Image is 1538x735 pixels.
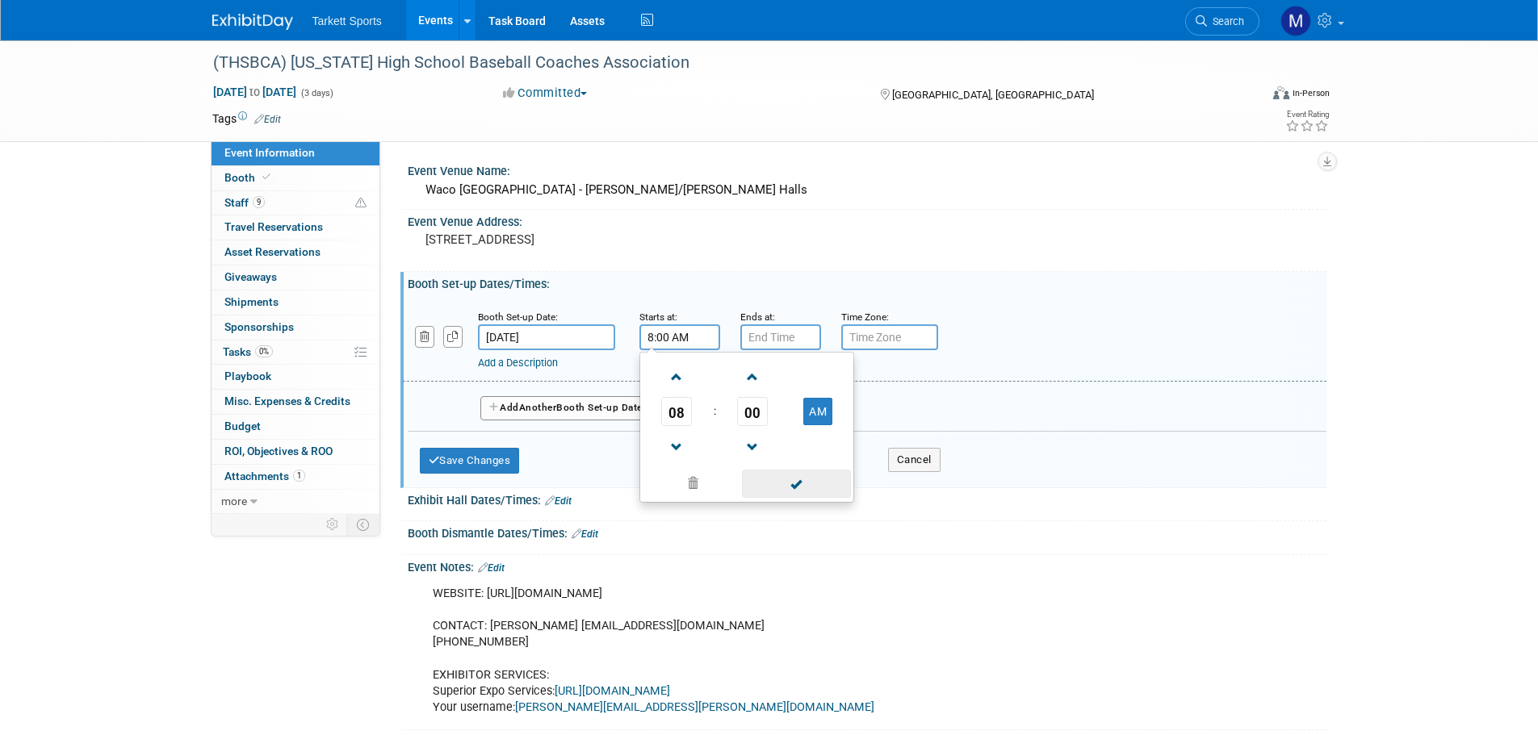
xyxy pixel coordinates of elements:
span: Another [519,402,557,413]
span: Pick Minute [737,397,768,426]
a: Travel Reservations [212,215,379,240]
span: Pick Hour [661,397,692,426]
a: Increment Hour [661,356,692,397]
button: Save Changes [420,448,520,474]
span: to [247,86,262,98]
span: more [221,495,247,507]
div: In-Person [1292,87,1330,99]
button: Cancel [888,448,941,472]
a: Clear selection [643,473,744,495]
span: Sponsorships [224,320,294,333]
a: Attachments1 [212,465,379,489]
button: AM [803,398,832,425]
span: Shipments [224,295,279,308]
small: Time Zone: [841,311,889,323]
img: Mathieu Martel [1280,6,1311,36]
div: Event Venue Name: [408,159,1326,179]
button: AddAnotherBooth Set-up Date [480,396,652,420]
div: (THSBCA) [US_STATE] High School Baseball Coaches Association [207,48,1235,77]
input: Time Zone [841,324,938,350]
div: Exhibit Hall Dates/Times: [408,488,1326,509]
span: Budget [224,420,261,432]
a: Search [1185,7,1259,35]
span: [GEOGRAPHIC_DATA], [GEOGRAPHIC_DATA] [892,89,1094,101]
span: Tasks [223,345,273,358]
span: Asset Reservations [224,245,321,258]
pre: [STREET_ADDRESS] [425,232,773,247]
a: Staff9 [212,191,379,215]
a: ROI, Objectives & ROO [212,440,379,464]
span: Search [1207,15,1244,27]
span: 9 [253,196,265,208]
div: Event Rating [1285,111,1329,119]
button: Committed [497,85,593,102]
a: Decrement Hour [661,426,692,467]
span: 0% [255,345,273,357]
a: Shipments [212,290,379,315]
span: Misc. Expenses & Credits [224,395,350,407]
a: Playbook [212,365,379,389]
a: Edit [478,562,505,574]
a: Done [740,474,852,496]
div: Booth Dismantle Dates/Times: [408,521,1326,542]
span: Potential Scheduling Conflict -- at least one attendee is tagged in another overlapping event. [355,196,367,211]
div: Event Venue Address: [408,210,1326,230]
a: Increment Minute [737,356,768,397]
a: Edit [545,495,572,507]
td: Tags [212,111,281,127]
a: Tasks0% [212,340,379,365]
span: Attachments [224,470,305,482]
input: End Time [740,324,821,350]
a: Asset Reservations [212,240,379,265]
small: Starts at: [639,311,677,323]
div: Event Format [1164,84,1331,108]
span: Booth [224,171,274,184]
img: ExhibitDay [212,14,293,30]
a: [URL][DOMAIN_NAME] [555,684,670,698]
td: : [710,397,719,426]
a: Sponsorships [212,315,379,340]
td: Personalize Event Tab Strip [319,514,347,535]
div: Event Notes: [408,555,1326,576]
a: Edit [572,528,598,540]
div: WEBSITE: [URL][DOMAIN_NAME] CONTACT: [PERSON_NAME] [EMAIL_ADDRESS][DOMAIN_NAME] [PHONE_NUMBER] EX... [421,578,1149,724]
a: Edit [254,114,281,125]
span: [DATE] [DATE] [212,85,297,99]
a: Giveaways [212,265,379,290]
a: Event Information [212,141,379,165]
td: Toggle Event Tabs [346,514,379,535]
a: Decrement Minute [737,426,768,467]
a: Misc. Expenses & Credits [212,390,379,414]
a: Budget [212,415,379,439]
a: more [212,490,379,514]
span: Event Information [224,146,315,159]
a: Add a Description [478,357,558,369]
small: Ends at: [740,311,775,323]
small: Booth Set-up Date: [478,311,558,323]
span: Tarkett Sports [312,15,382,27]
span: Giveaways [224,270,277,283]
a: Booth [212,166,379,190]
img: Format-Inperson.png [1273,86,1289,99]
span: Travel Reservations [224,220,323,233]
a: [PERSON_NAME][EMAIL_ADDRESS][PERSON_NAME][DOMAIN_NAME] [515,700,874,714]
span: ROI, Objectives & ROO [224,445,333,457]
input: Date [478,324,615,350]
div: Waco [GEOGRAPHIC_DATA] - [PERSON_NAME]/[PERSON_NAME] Halls [420,177,1314,203]
span: Staff [224,196,265,209]
span: (3 days) [300,88,333,98]
div: Booth Set-up Dates/Times: [408,272,1326,292]
span: Playbook [224,370,271,382]
input: Start Time [639,324,720,350]
i: Booth reservation complete [262,173,270,182]
span: 1 [293,470,305,482]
